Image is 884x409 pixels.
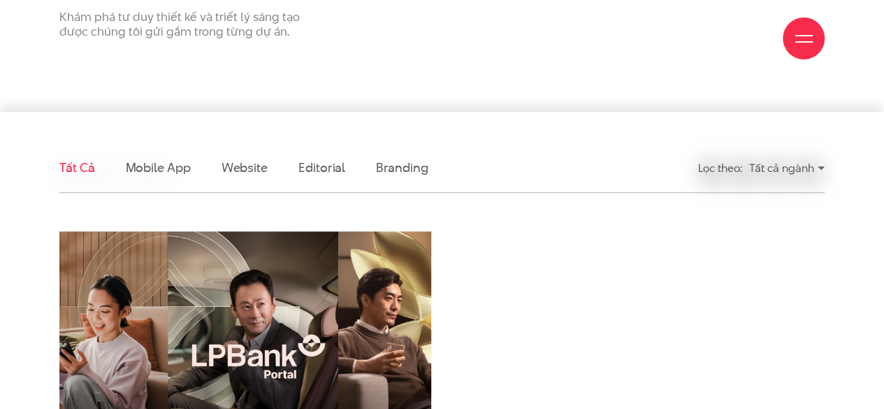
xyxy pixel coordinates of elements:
a: Website [222,159,268,176]
a: Mobile app [125,159,190,176]
div: Tất cả ngành [749,156,825,180]
a: Editorial [298,159,345,176]
a: Branding [376,159,428,176]
div: Lọc theo: [698,156,742,180]
a: Tất cả [59,159,94,176]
